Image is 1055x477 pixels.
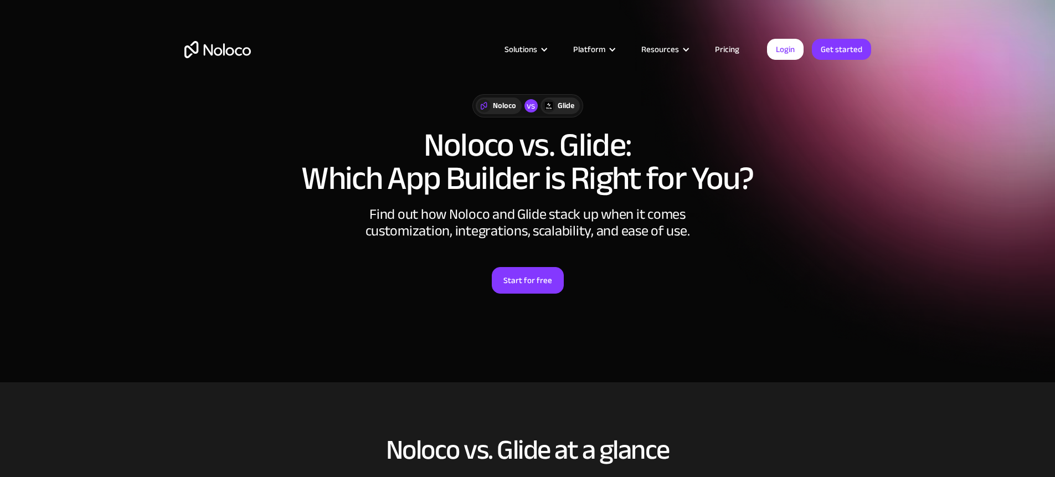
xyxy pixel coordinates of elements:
[558,100,574,112] div: Glide
[491,42,559,57] div: Solutions
[362,206,694,239] div: Find out how Noloco and Glide stack up when it comes customization, integrations, scalability, an...
[812,39,871,60] a: Get started
[505,42,537,57] div: Solutions
[559,42,627,57] div: Platform
[184,435,871,465] h2: Noloco vs. Glide at a glance
[184,41,251,58] a: home
[627,42,701,57] div: Resources
[767,39,804,60] a: Login
[573,42,605,57] div: Platform
[492,267,564,294] a: Start for free
[493,100,516,112] div: Noloco
[524,99,538,112] div: vs
[641,42,679,57] div: Resources
[701,42,753,57] a: Pricing
[184,129,871,195] h1: Noloco vs. Glide: Which App Builder is Right for You?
